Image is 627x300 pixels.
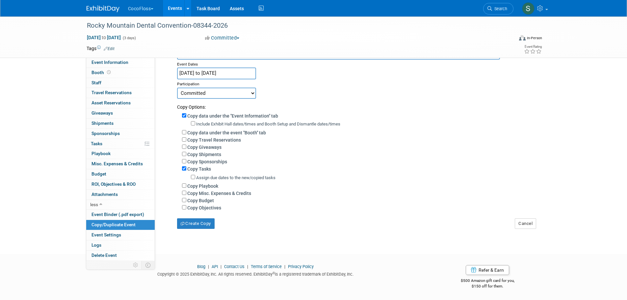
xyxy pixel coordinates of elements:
[251,264,282,269] a: Terms of Service
[91,100,131,105] span: Asset Reservations
[91,222,136,227] span: Copy/Duplicate Event
[283,264,287,269] span: |
[86,240,155,250] a: Logs
[187,183,218,189] label: Copy Playbook
[90,202,98,207] span: less
[519,35,526,41] img: Format-Inperson.png
[91,192,118,197] span: Attachments
[212,264,218,269] a: API
[187,166,211,172] label: Copy Tasks
[86,169,155,179] a: Budget
[187,145,222,150] label: Copy Giveaways
[86,129,155,139] a: Sponsorships
[86,251,155,260] a: Delete Event
[187,130,266,135] label: Copy data under the event "Booth" tab
[122,36,136,40] span: (3 days)
[86,88,155,98] a: Travel Reservations
[91,110,113,116] span: Giveaways
[483,3,513,14] a: Search
[91,253,117,258] span: Delete Event
[106,70,112,75] span: Booth not reserved yet
[91,141,102,146] span: Tasks
[86,98,155,108] a: Asset Reservations
[91,232,121,237] span: Event Settings
[86,179,155,189] a: ROI, Objectives & ROO
[466,265,509,275] a: Refer & Earn
[87,270,425,277] div: Copyright © 2025 ExhibitDay, Inc. All rights reserved. ExhibitDay is a registered trademark of Ex...
[219,264,223,269] span: |
[86,68,155,78] a: Booth
[203,35,242,41] button: Committed
[187,137,241,143] label: Copy Travel Reservations
[91,80,101,85] span: Staff
[177,218,215,229] button: Create Copy
[86,108,155,118] a: Giveaways
[91,131,120,136] span: Sponsorships
[86,230,155,240] a: Event Settings
[86,210,155,220] a: Event Binder (.pdf export)
[187,159,227,164] label: Copy Sponsorships
[187,113,278,119] label: Copy data under the "Event Information" tab
[434,284,541,289] div: $150 off for them.
[515,218,536,229] button: Cancel
[527,36,542,41] div: In-Person
[288,264,314,269] a: Privacy Policy
[224,264,245,269] a: Contact Us
[475,34,542,44] div: Event Format
[91,161,143,166] span: Misc. Expenses & Credits
[187,191,251,196] label: Copy Misc. Expenses & Credits
[187,205,221,210] label: Copy Objectives
[130,261,142,269] td: Personalize Event Tab Strip
[197,264,205,269] a: Blog
[86,78,155,88] a: Staff
[91,60,128,65] span: Event Information
[86,149,155,159] a: Playbook
[91,242,101,248] span: Logs
[196,122,340,126] label: Include Exhibit Hall dates/times and Booth Setup and Dismantle dates/times
[206,264,211,269] span: |
[86,139,155,149] a: Tasks
[91,90,132,95] span: Travel Reservations
[87,35,121,41] span: [DATE] [DATE]
[492,6,507,11] span: Search
[187,198,214,203] label: Copy Budget
[141,261,155,269] td: Toggle Event Tabs
[177,79,536,87] div: Participation
[187,152,221,157] label: Copy Shipments
[86,190,155,200] a: Attachments
[101,35,107,40] span: to
[86,200,155,210] a: less
[86,58,155,68] a: Event Information
[196,175,275,180] label: Assign due dates to the new/copied tasks
[86,159,155,169] a: Misc. Expenses & Credits
[91,121,114,126] span: Shipments
[91,171,106,177] span: Budget
[87,6,119,12] img: ExhibitDay
[522,2,535,15] img: Samantha Meyers
[91,151,111,156] span: Playbook
[86,220,155,230] a: Copy/Duplicate Event
[85,20,504,32] div: Rocky Mountain Dental Convention-08344-2026
[177,60,536,68] div: Event Dates
[91,212,144,217] span: Event Binder (.pdf export)
[524,45,542,48] div: Event Rating
[273,271,275,275] sup: ®
[246,264,250,269] span: |
[86,119,155,128] a: Shipments
[177,99,536,110] div: Copy Options:
[87,45,115,52] td: Tags
[91,70,112,75] span: Booth
[104,46,115,51] a: Edit
[434,274,541,289] div: $500 Amazon gift card for you,
[91,181,136,187] span: ROI, Objectives & ROO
